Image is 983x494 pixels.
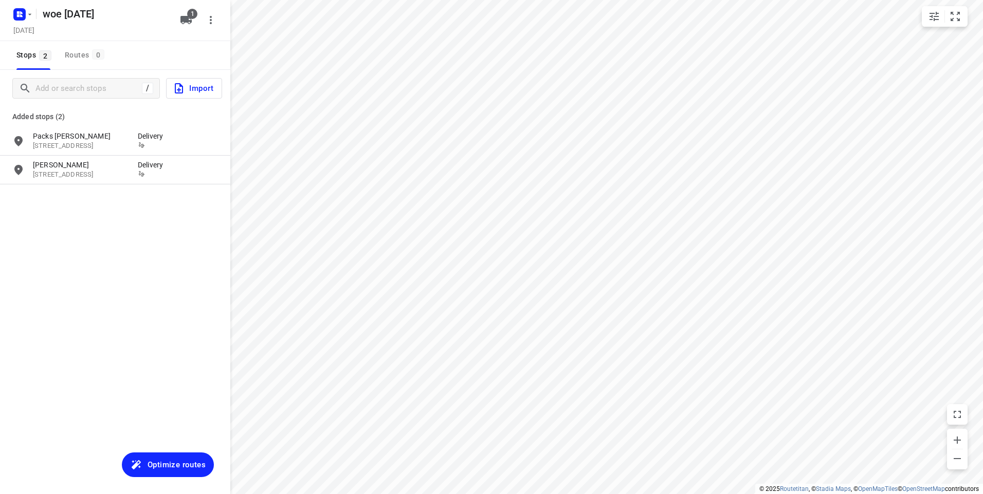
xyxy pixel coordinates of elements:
[33,131,128,141] p: Packs [PERSON_NAME]
[187,9,197,19] span: 1
[166,78,222,99] button: Import
[922,6,968,27] div: small contained button group
[945,6,966,27] button: Fit zoom
[33,141,128,151] p: Nijverheidstraat 2d, 4143HM, Leerdam, NL
[142,83,153,94] div: /
[39,6,172,22] h5: Rename
[176,10,196,30] button: 1
[201,10,221,30] button: More
[148,458,206,471] span: Optimize routes
[780,485,809,492] a: Routetitan
[12,110,218,123] p: Added stops (2)
[9,24,39,36] h5: Project date
[39,50,51,61] span: 2
[92,49,104,60] span: 0
[816,485,851,492] a: Stadia Maps
[902,485,945,492] a: OpenStreetMap
[33,160,128,170] p: [PERSON_NAME]
[160,78,222,99] a: Import
[858,485,898,492] a: OpenMapTiles
[16,49,54,62] span: Stops
[122,452,214,477] button: Optimize routes
[35,81,142,97] input: Add or search stops
[759,485,979,492] li: © 2025 , © , © © contributors
[33,170,128,180] p: Japanlaan 4, 1432GR, Aalsmeer, NL
[138,131,169,141] p: Delivery
[65,49,107,62] div: Routes
[924,6,944,27] button: Map settings
[173,82,213,95] span: Import
[138,160,169,170] p: Delivery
